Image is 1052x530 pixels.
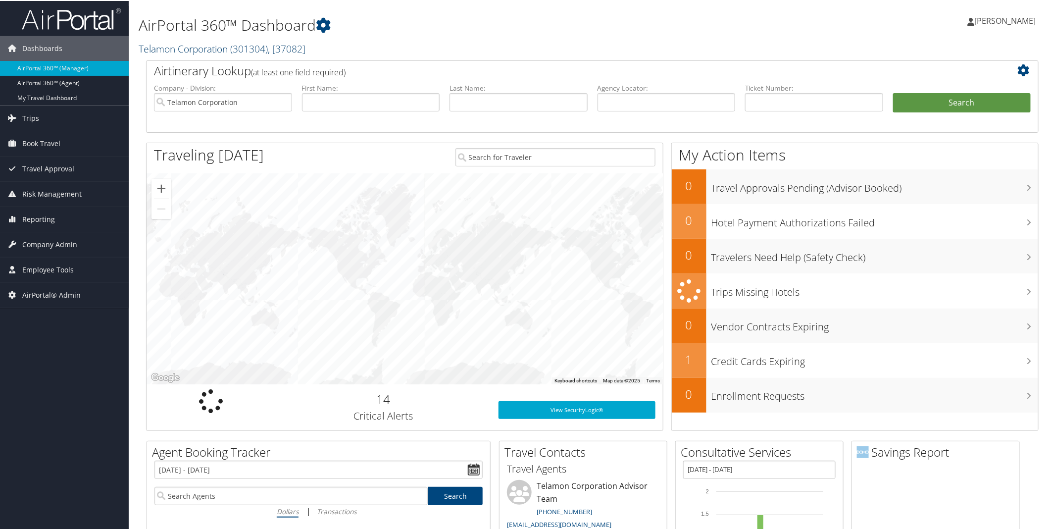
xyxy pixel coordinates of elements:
[151,198,171,218] button: Zoom out
[537,506,592,515] a: [PHONE_NUMBER]
[151,178,171,198] button: Zoom in
[711,175,1039,194] h3: Travel Approvals Pending (Advisor Booked)
[139,14,744,35] h1: AirPortal 360™ Dashboard
[154,486,428,504] input: Search Agents
[681,443,843,460] h2: Consultative Services
[672,316,706,332] h2: 0
[672,168,1039,203] a: 0Travel Approvals Pending (Advisor Booked)
[507,519,611,528] a: [EMAIL_ADDRESS][DOMAIN_NAME]
[672,203,1039,238] a: 0Hotel Payment Authorizations Failed
[672,211,706,228] h2: 0
[154,82,292,92] label: Company - Division:
[251,66,346,77] span: (at least one field required)
[22,35,62,60] span: Dashboards
[554,376,597,383] button: Keyboard shortcuts
[711,279,1039,298] h3: Trips Missing Hotels
[706,487,709,493] tspan: 2
[672,342,1039,377] a: 1Credit Cards Expiring
[504,443,667,460] h2: Travel Contacts
[149,371,182,383] img: Google
[598,82,736,92] label: Agency Locator:
[277,506,299,515] i: Dollars
[22,181,82,206] span: Risk Management
[603,377,640,382] span: Map data ©2025
[22,6,121,30] img: airportal-logo.png
[711,314,1039,333] h3: Vendor Contracts Expiring
[857,445,869,457] img: domo-logo.png
[450,82,588,92] label: Last Name:
[268,41,305,54] span: , [ 37082 ]
[672,176,706,193] h2: 0
[672,377,1039,412] a: 0Enrollment Requests
[672,385,706,402] h2: 0
[22,206,55,231] span: Reporting
[22,130,60,155] span: Book Travel
[154,144,264,164] h1: Traveling [DATE]
[149,371,182,383] a: Open this area in Google Maps (opens a new window)
[302,82,440,92] label: First Name:
[22,231,77,256] span: Company Admin
[22,105,39,130] span: Trips
[711,210,1039,229] h3: Hotel Payment Authorizations Failed
[646,377,660,382] a: Terms (opens in new tab)
[701,510,709,516] tspan: 1.5
[22,257,74,281] span: Employee Tools
[154,504,483,517] div: |
[139,41,305,54] a: Telamon Corporation
[507,461,659,475] h3: Travel Agents
[893,92,1031,112] button: Search
[283,390,484,407] h2: 14
[152,443,490,460] h2: Agent Booking Tracker
[230,41,268,54] span: ( 301304 )
[672,350,706,367] h2: 1
[672,238,1039,272] a: 0Travelers Need Help (Safety Check)
[672,308,1039,342] a: 0Vendor Contracts Expiring
[857,443,1019,460] h2: Savings Report
[499,400,656,418] a: View SecurityLogic®
[745,82,883,92] label: Ticket Number:
[672,272,1039,308] a: Trips Missing Hotels
[283,408,484,422] h3: Critical Alerts
[975,14,1036,25] span: [PERSON_NAME]
[317,506,356,515] i: Transactions
[672,144,1039,164] h1: My Action Items
[968,5,1046,35] a: [PERSON_NAME]
[154,61,956,78] h2: Airtinerary Lookup
[428,486,483,504] a: Search
[672,246,706,263] h2: 0
[22,156,74,180] span: Travel Approval
[455,147,656,165] input: Search for Traveler
[711,383,1039,402] h3: Enrollment Requests
[22,282,81,307] span: AirPortal® Admin
[711,349,1039,368] h3: Credit Cards Expiring
[711,245,1039,264] h3: Travelers Need Help (Safety Check)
